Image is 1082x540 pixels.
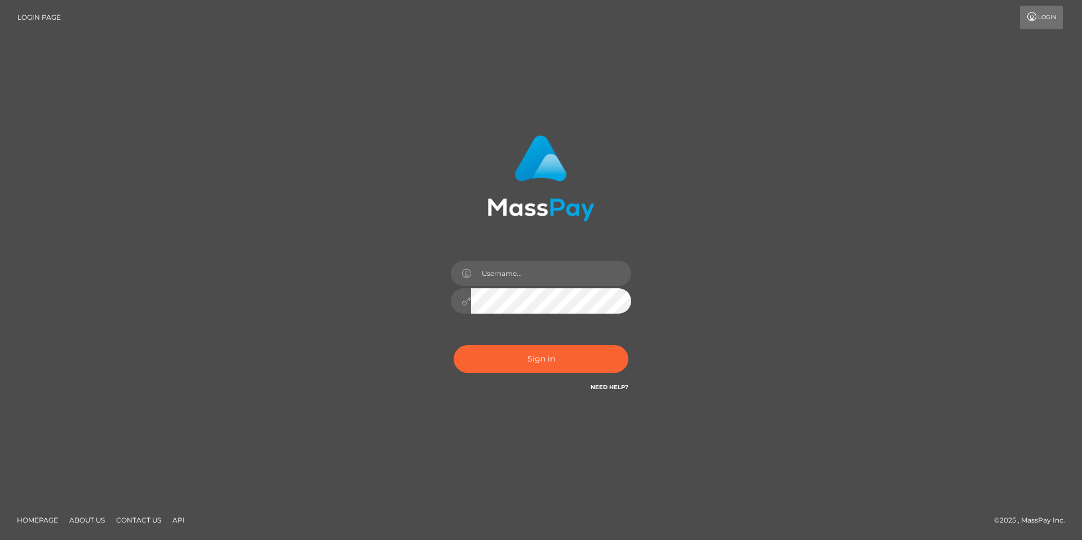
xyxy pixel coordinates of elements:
a: Login Page [17,6,61,29]
a: About Us [65,511,109,529]
a: Homepage [12,511,63,529]
div: © 2025 , MassPay Inc. [994,514,1074,526]
a: Contact Us [112,511,166,529]
button: Sign in [454,345,628,373]
a: Need Help? [591,383,628,391]
img: MassPay Login [487,135,595,221]
a: API [168,511,189,529]
a: Login [1020,6,1063,29]
input: Username... [471,261,631,286]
